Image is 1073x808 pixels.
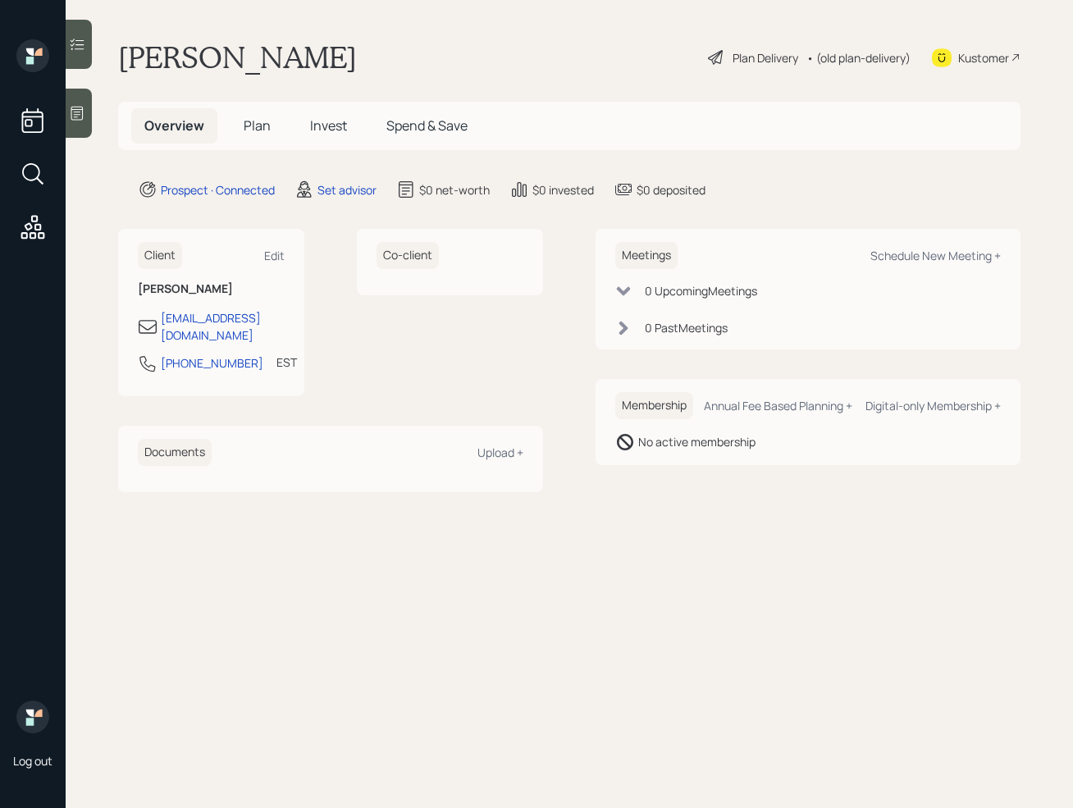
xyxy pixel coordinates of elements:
[733,49,798,66] div: Plan Delivery
[865,398,1001,413] div: Digital-only Membership +
[958,49,1009,66] div: Kustomer
[161,309,285,344] div: [EMAIL_ADDRESS][DOMAIN_NAME]
[317,181,377,199] div: Set advisor
[276,354,297,371] div: EST
[615,392,693,419] h6: Membership
[161,354,263,372] div: [PHONE_NUMBER]
[310,116,347,135] span: Invest
[138,282,285,296] h6: [PERSON_NAME]
[138,439,212,466] h6: Documents
[806,49,911,66] div: • (old plan-delivery)
[704,398,852,413] div: Annual Fee Based Planning +
[13,753,53,769] div: Log out
[118,39,357,75] h1: [PERSON_NAME]
[161,181,275,199] div: Prospect · Connected
[244,116,271,135] span: Plan
[264,248,285,263] div: Edit
[645,282,757,299] div: 0 Upcoming Meeting s
[16,701,49,733] img: retirable_logo.png
[419,181,490,199] div: $0 net-worth
[637,181,705,199] div: $0 deposited
[477,445,523,460] div: Upload +
[638,433,756,450] div: No active membership
[532,181,594,199] div: $0 invested
[615,242,678,269] h6: Meetings
[645,319,728,336] div: 0 Past Meeting s
[870,248,1001,263] div: Schedule New Meeting +
[386,116,468,135] span: Spend & Save
[138,242,182,269] h6: Client
[144,116,204,135] span: Overview
[377,242,439,269] h6: Co-client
